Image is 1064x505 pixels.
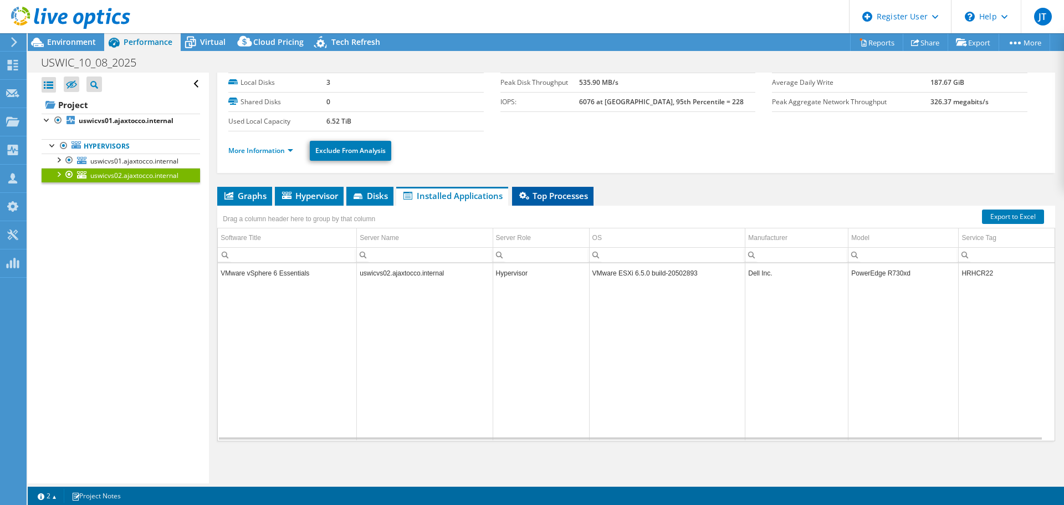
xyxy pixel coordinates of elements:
[352,190,388,201] span: Disks
[930,97,989,106] b: 326.37 megabits/s
[124,37,172,47] span: Performance
[90,156,178,166] span: uswicvs01.ajaxtocco.internal
[745,228,848,248] td: Manufacturer Column
[579,97,744,106] b: 6076 at [GEOGRAPHIC_DATA], 95th Percentile = 228
[959,247,1055,262] td: Column Service Tag, Filter cell
[42,168,200,182] a: uswicvs02.ajaxtocco.internal
[745,247,848,262] td: Column Manufacturer, Filter cell
[90,171,178,180] span: uswicvs02.ajaxtocco.internal
[745,263,848,283] td: Column Manufacturer, Value Dell Inc.
[848,247,959,262] td: Column Model, Filter cell
[518,190,588,201] span: Top Processes
[253,37,304,47] span: Cloud Pricing
[493,247,589,262] td: Column Server Role, Filter cell
[280,190,338,201] span: Hypervisor
[64,489,129,503] a: Project Notes
[589,247,745,262] td: Column OS, Filter cell
[30,489,64,503] a: 2
[851,231,869,244] div: Model
[500,77,579,88] label: Peak Disk Throughput
[357,263,493,283] td: Column Server Name, Value uswicvs02.ajaxtocco.internal
[1034,8,1052,25] span: JT
[402,190,503,201] span: Installed Applications
[959,263,1055,283] td: Column Service Tag, Value HRHCR22
[959,228,1055,248] td: Service Tag Column
[326,78,330,87] b: 3
[493,263,589,283] td: Column Server Role, Value Hypervisor
[218,228,356,248] td: Software Title Column
[961,231,996,244] div: Service Tag
[228,146,293,155] a: More Information
[589,228,745,248] td: OS Column
[331,37,380,47] span: Tech Refresh
[42,96,200,114] a: Project
[848,228,959,248] td: Model Column
[223,190,267,201] span: Graphs
[930,78,964,87] b: 187.67 GiB
[228,96,326,108] label: Shared Disks
[982,210,1044,224] a: Export to Excel
[310,141,391,161] a: Exclude From Analysis
[579,78,618,87] b: 535.90 MB/s
[200,37,226,47] span: Virtual
[965,12,975,22] svg: \n
[228,116,326,127] label: Used Local Capacity
[218,247,356,262] td: Column Software Title, Filter cell
[850,34,903,51] a: Reports
[948,34,999,51] a: Export
[326,116,351,126] b: 6.52 TiB
[493,228,589,248] td: Server Role Column
[228,77,326,88] label: Local Disks
[221,231,261,244] div: Software Title
[999,34,1050,51] a: More
[36,57,154,69] h1: USWIC_10_08_2025
[360,231,399,244] div: Server Name
[772,96,930,108] label: Peak Aggregate Network Throughput
[79,116,173,125] b: uswicvs01.ajaxtocco.internal
[592,231,602,244] div: OS
[772,77,930,88] label: Average Daily Write
[496,231,531,244] div: Server Role
[218,263,356,283] td: Column Software Title, Value VMware vSphere 6 Essentials
[748,231,787,244] div: Manufacturer
[217,206,1055,441] div: Data grid
[42,154,200,168] a: uswicvs01.ajaxtocco.internal
[357,228,493,248] td: Server Name Column
[42,114,200,128] a: uswicvs01.ajaxtocco.internal
[500,96,579,108] label: IOPS:
[42,139,200,154] a: Hypervisors
[357,247,493,262] td: Column Server Name, Filter cell
[220,211,378,227] div: Drag a column header here to group by that column
[326,97,330,106] b: 0
[903,34,948,51] a: Share
[47,37,96,47] span: Environment
[589,263,745,283] td: Column OS, Value VMware ESXi 6.5.0 build-20502893
[848,263,959,283] td: Column Model, Value PowerEdge R730xd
